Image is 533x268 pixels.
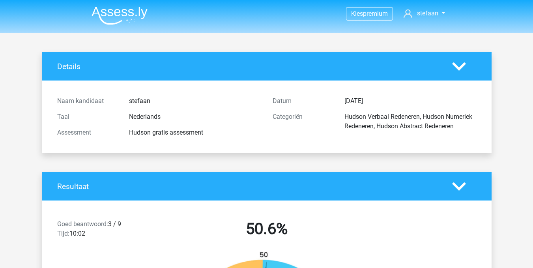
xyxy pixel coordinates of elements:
[267,112,339,131] div: Categoriën
[92,6,148,25] img: Assessly
[123,112,267,122] div: Nederlands
[51,128,123,137] div: Assessment
[51,219,159,242] div: 3 / 9 10:02
[57,230,69,237] span: Tijd:
[339,96,482,106] div: [DATE]
[51,112,123,122] div: Taal
[123,96,267,106] div: stefaan
[417,9,438,17] span: stefaan
[363,10,388,17] span: premium
[351,10,363,17] span: Kies
[165,219,368,238] h2: 50.6%
[51,96,123,106] div: Naam kandidaat
[346,8,393,19] a: Kiespremium
[123,128,267,137] div: Hudson gratis assessment
[57,62,440,71] h4: Details
[339,112,482,131] div: Hudson Verbaal Redeneren, Hudson Numeriek Redeneren, Hudson Abstract Redeneren
[400,9,448,18] a: stefaan
[57,182,440,191] h4: Resultaat
[267,96,339,106] div: Datum
[57,220,108,228] span: Goed beantwoord:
